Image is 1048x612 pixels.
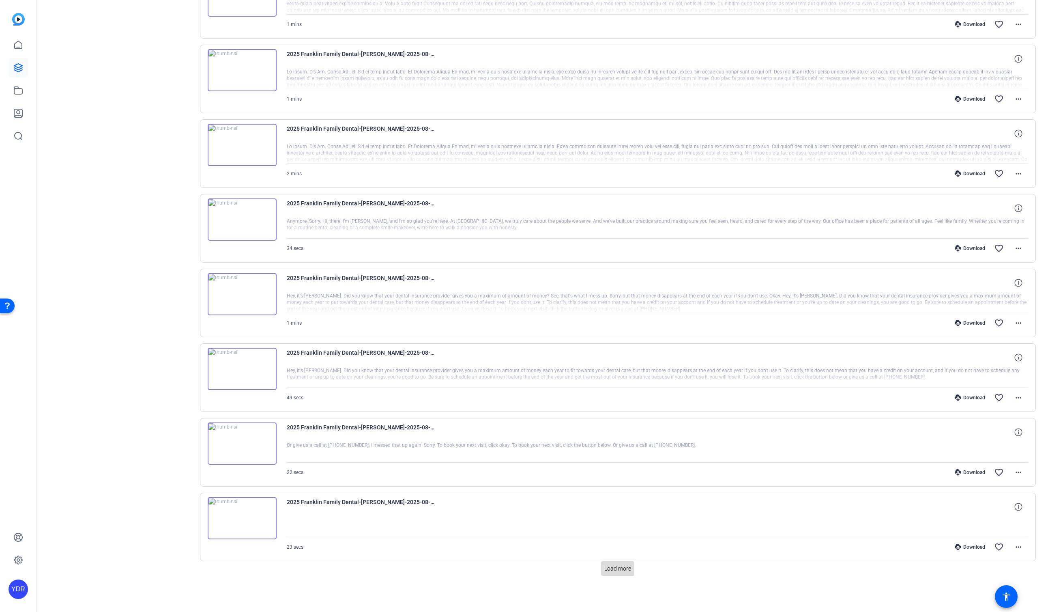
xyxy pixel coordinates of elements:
[208,497,277,539] img: thumb-nail
[287,395,303,401] span: 49 secs
[208,198,277,241] img: thumb-nail
[604,565,631,573] span: Load more
[287,96,302,102] span: 1 mins
[208,422,277,465] img: thumb-nail
[287,320,302,326] span: 1 mins
[951,245,989,252] div: Download
[287,49,437,69] span: 2025 Franklin Family Dental-[PERSON_NAME]-2025-08-14-15-34-47-459-1
[994,542,1004,552] mat-icon: favorite_border
[951,96,989,102] div: Download
[1014,468,1023,477] mat-icon: more_horiz
[208,124,277,166] img: thumb-nail
[12,13,25,26] img: blue-gradient.svg
[994,318,1004,328] mat-icon: favorite_border
[287,198,437,218] span: 2025 Franklin Family Dental-[PERSON_NAME]-2025-08-14-15-29-32-363-1
[951,21,989,28] div: Download
[1014,19,1023,29] mat-icon: more_horiz
[287,544,303,550] span: 23 secs
[9,580,28,599] div: YDR
[287,171,302,177] span: 2 mins
[994,94,1004,104] mat-icon: favorite_border
[1014,94,1023,104] mat-icon: more_horiz
[994,468,1004,477] mat-icon: favorite_border
[208,348,277,390] img: thumb-nail
[1001,592,1011,601] mat-icon: accessibility
[1014,318,1023,328] mat-icon: more_horiz
[951,544,989,550] div: Download
[208,49,277,91] img: thumb-nail
[287,124,437,143] span: 2025 Franklin Family Dental-[PERSON_NAME]-2025-08-14-15-31-57-645-1
[287,22,302,27] span: 1 mins
[287,273,437,293] span: 2025 Franklin Family Dental-[PERSON_NAME]-2025-08-14-14-30-33-237-1
[951,394,989,401] div: Download
[287,497,437,517] span: 2025 Franklin Family Dental-[PERSON_NAME]-2025-08-14-14-27-09-594-0
[287,470,303,475] span: 22 secs
[1014,542,1023,552] mat-icon: more_horiz
[1014,244,1023,253] mat-icon: more_horiz
[1014,393,1023,403] mat-icon: more_horiz
[994,169,1004,179] mat-icon: favorite_border
[994,244,1004,253] mat-icon: favorite_border
[287,246,303,251] span: 34 secs
[1014,169,1023,179] mat-icon: more_horiz
[287,422,437,442] span: 2025 Franklin Family Dental-[PERSON_NAME]-2025-08-14-14-27-09-594-1
[951,170,989,177] div: Download
[994,393,1004,403] mat-icon: favorite_border
[951,469,989,476] div: Download
[951,320,989,326] div: Download
[208,273,277,315] img: thumb-nail
[287,348,437,367] span: 2025 Franklin Family Dental-[PERSON_NAME]-2025-08-14-14-28-30-042-1
[994,19,1004,29] mat-icon: favorite_border
[601,561,634,576] button: Load more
